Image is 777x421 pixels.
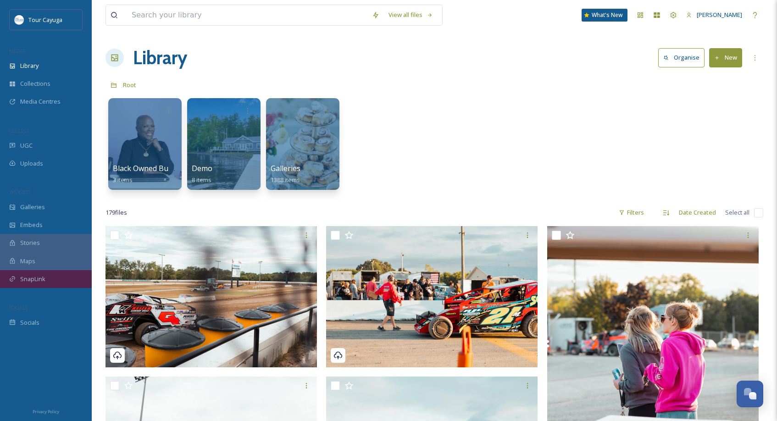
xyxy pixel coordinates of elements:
[697,11,742,19] span: [PERSON_NAME]
[15,15,24,24] img: download.jpeg
[105,226,317,367] img: Weedsport Speedway (61).jpg
[20,257,35,266] span: Maps
[105,208,127,217] span: 179 file s
[113,163,198,173] span: Black Owned Businesses
[9,188,30,195] span: WIDGETS
[20,79,50,88] span: Collections
[113,176,133,184] span: 3 items
[192,176,211,184] span: 8 items
[384,6,438,24] a: View all files
[133,44,187,72] a: Library
[113,164,198,184] a: Black Owned Businesses3 items
[20,141,33,150] span: UGC
[271,164,300,184] a: Galleries1388 items
[28,16,62,24] span: Tour Cayuga
[658,48,705,67] button: Organise
[192,163,212,173] span: Demo
[20,97,61,106] span: Media Centres
[582,9,627,22] a: What's New
[9,127,29,134] span: COLLECT
[20,318,39,327] span: Socials
[20,275,45,283] span: SnapLink
[326,226,538,367] img: Weedsport Speedway (60).jpg
[20,159,43,168] span: Uploads
[271,176,300,184] span: 1388 items
[123,81,136,89] span: Root
[20,238,40,247] span: Stories
[737,381,763,407] button: Open Chat
[33,409,59,415] span: Privacy Policy
[658,48,709,67] a: Organise
[33,405,59,416] a: Privacy Policy
[682,6,747,24] a: [PERSON_NAME]
[192,164,212,184] a: Demo8 items
[9,304,28,311] span: SOCIALS
[20,61,39,70] span: Library
[20,203,45,211] span: Galleries
[9,47,25,54] span: MEDIA
[614,204,649,222] div: Filters
[20,221,43,229] span: Embeds
[127,5,367,25] input: Search your library
[725,208,749,217] span: Select all
[271,163,300,173] span: Galleries
[123,79,136,90] a: Root
[674,204,721,222] div: Date Created
[709,48,742,67] button: New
